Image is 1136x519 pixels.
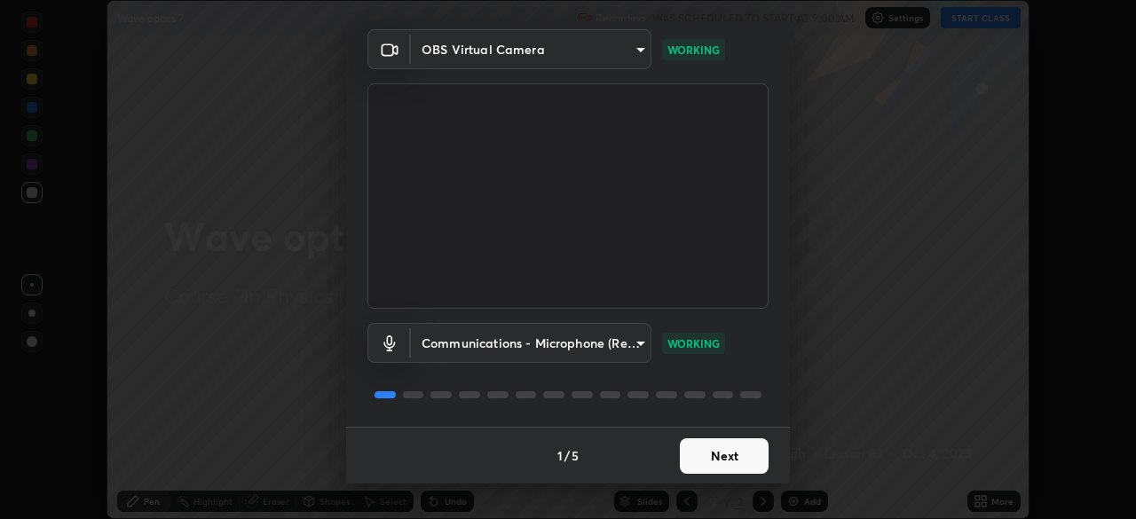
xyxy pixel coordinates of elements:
h4: 1 [557,446,563,465]
div: OBS Virtual Camera [411,323,651,363]
p: WORKING [667,42,720,58]
h4: / [564,446,570,465]
div: OBS Virtual Camera [411,29,651,69]
button: Next [680,438,769,474]
p: WORKING [667,335,720,351]
h4: 5 [572,446,579,465]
